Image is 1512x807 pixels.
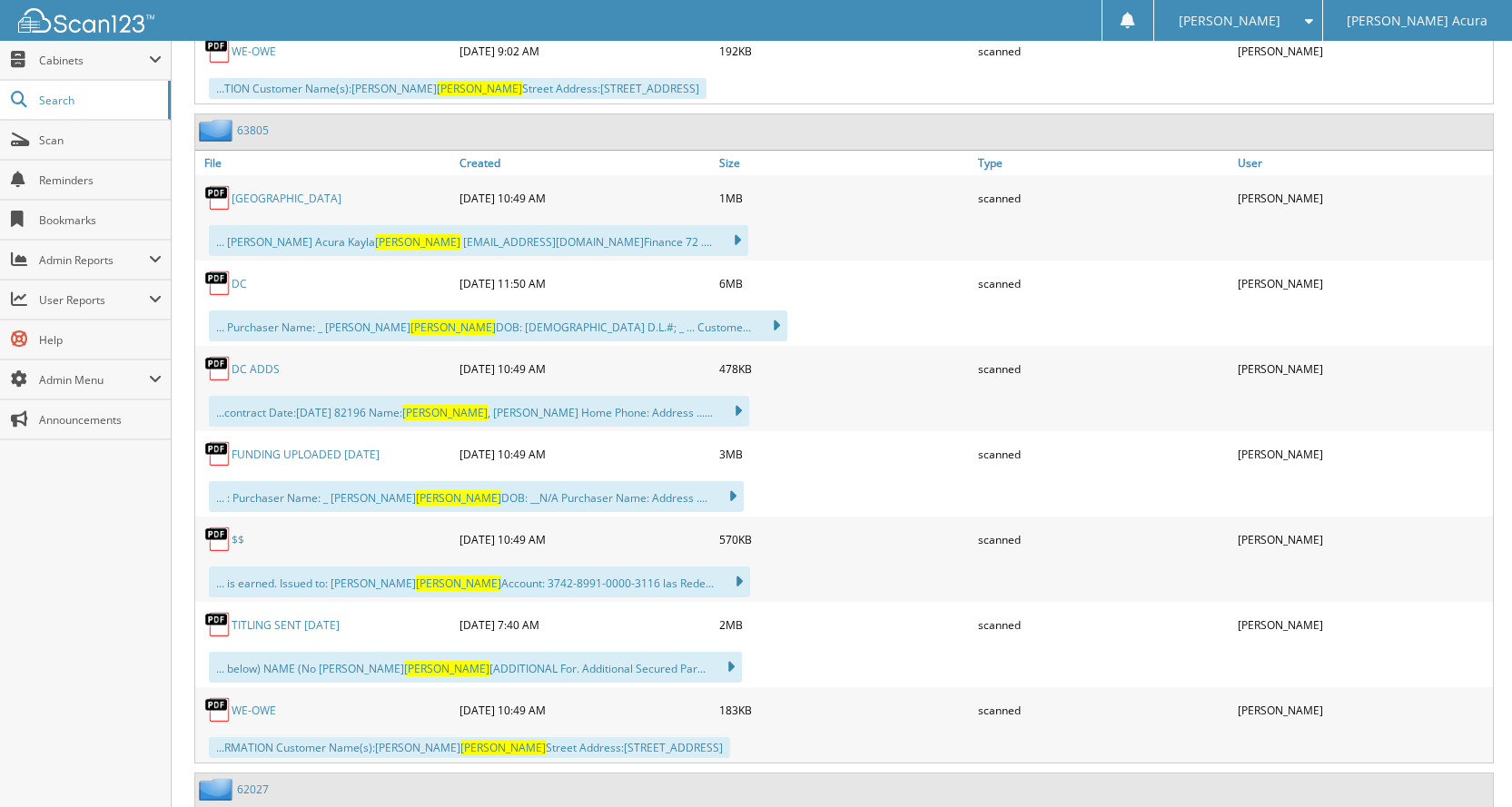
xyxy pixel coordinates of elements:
div: scanned [973,350,1233,387]
div: 183KB [715,692,974,728]
span: [PERSON_NAME] [410,320,496,335]
span: Bookmarks [39,212,162,228]
div: [DATE] 10:49 AM [455,180,715,216]
a: 62027 [237,782,269,797]
div: [PERSON_NAME] [1233,436,1493,472]
img: PDF.png [204,696,232,723]
div: 1MB [715,180,974,216]
div: [DATE] 9:02 AM [455,33,715,69]
div: ...contract Date:[DATE] 82196 Name: , [PERSON_NAME] Home Phone: Address ...... [209,396,749,427]
div: scanned [973,606,1233,643]
span: Admin Menu [39,372,149,388]
a: [GEOGRAPHIC_DATA] [232,191,341,206]
div: 570KB [715,521,974,557]
a: Size [715,151,974,175]
div: [PERSON_NAME] [1233,180,1493,216]
div: [DATE] 10:49 AM [455,436,715,472]
a: Created [455,151,715,175]
iframe: Chat Widget [1421,720,1512,807]
span: Help [39,332,162,348]
div: ... is earned. Issued to: [PERSON_NAME] Account: 3742-8991-0000-3116 las Rede... [209,566,750,597]
div: ... : Purchaser Name: _ [PERSON_NAME] DOB: __N/A Purchaser Name: Address .... [209,481,744,512]
span: [PERSON_NAME] [402,405,488,420]
div: 192KB [715,33,974,69]
img: PDF.png [204,440,232,467]
div: 3MB [715,436,974,472]
img: folder2.png [199,119,237,142]
div: ...TION Customer Name(s):[PERSON_NAME] Street Address:[STREET_ADDRESS] [209,78,707,99]
img: PDF.png [204,270,232,297]
span: [PERSON_NAME] [416,490,501,506]
div: [PERSON_NAME] [1233,350,1493,387]
span: [PERSON_NAME] [404,661,489,676]
img: PDF.png [204,37,232,64]
div: ... [PERSON_NAME] Acura Kayla [EMAIL_ADDRESS][DOMAIN_NAME] Finance 72 .... [209,225,748,256]
div: scanned [973,33,1233,69]
div: ... Purchaser Name: _ [PERSON_NAME] DOB: [DEMOGRAPHIC_DATA] D.L.#; _ ... Custome... [209,310,787,341]
a: WE-OWE [232,703,276,718]
div: [DATE] 10:49 AM [455,350,715,387]
div: [DATE] 11:50 AM [455,265,715,301]
div: [PERSON_NAME] [1233,606,1493,643]
div: [PERSON_NAME] [1233,265,1493,301]
div: [DATE] 10:49 AM [455,692,715,728]
a: User [1233,151,1493,175]
div: [PERSON_NAME] [1233,692,1493,728]
a: File [195,151,455,175]
img: PDF.png [204,526,232,553]
div: 478KB [715,350,974,387]
span: User Reports [39,292,149,308]
a: FUNDING UPLOADED [DATE] [232,447,380,462]
span: [PERSON_NAME] [460,740,546,755]
img: PDF.png [204,355,232,382]
span: [PERSON_NAME] [416,576,501,591]
span: [PERSON_NAME] [1179,15,1280,26]
span: [PERSON_NAME] [437,81,522,96]
div: [PERSON_NAME] [1233,33,1493,69]
span: [PERSON_NAME] Acura [1347,15,1487,26]
a: 63805 [237,123,269,138]
a: TITLING SENT [DATE] [232,617,340,633]
a: $$ [232,532,244,547]
div: [PERSON_NAME] [1233,521,1493,557]
img: PDF.png [204,184,232,212]
div: [DATE] 7:40 AM [455,606,715,643]
a: WE-OWE [232,44,276,59]
div: scanned [973,265,1233,301]
img: PDF.png [204,611,232,638]
div: 6MB [715,265,974,301]
div: ... below) NAME (No [PERSON_NAME] [ADDITIONAL For. Additional Secured Par... [209,652,742,683]
div: scanned [973,692,1233,728]
img: scan123-logo-white.svg [18,8,154,33]
img: folder2.png [199,778,237,801]
span: [PERSON_NAME] [375,234,460,250]
span: Announcements [39,412,162,428]
span: Search [39,93,159,108]
span: Cabinets [39,53,149,68]
a: Type [973,151,1233,175]
div: scanned [973,436,1233,472]
a: DC ADDS [232,361,280,377]
div: ...RMATION Customer Name(s):[PERSON_NAME] Street Address:[STREET_ADDRESS] [209,737,730,758]
div: scanned [973,521,1233,557]
div: scanned [973,180,1233,216]
div: 2MB [715,606,974,643]
a: DC [232,276,247,291]
span: Scan [39,133,162,148]
div: [DATE] 10:49 AM [455,521,715,557]
span: Admin Reports [39,252,149,268]
span: Reminders [39,172,162,188]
